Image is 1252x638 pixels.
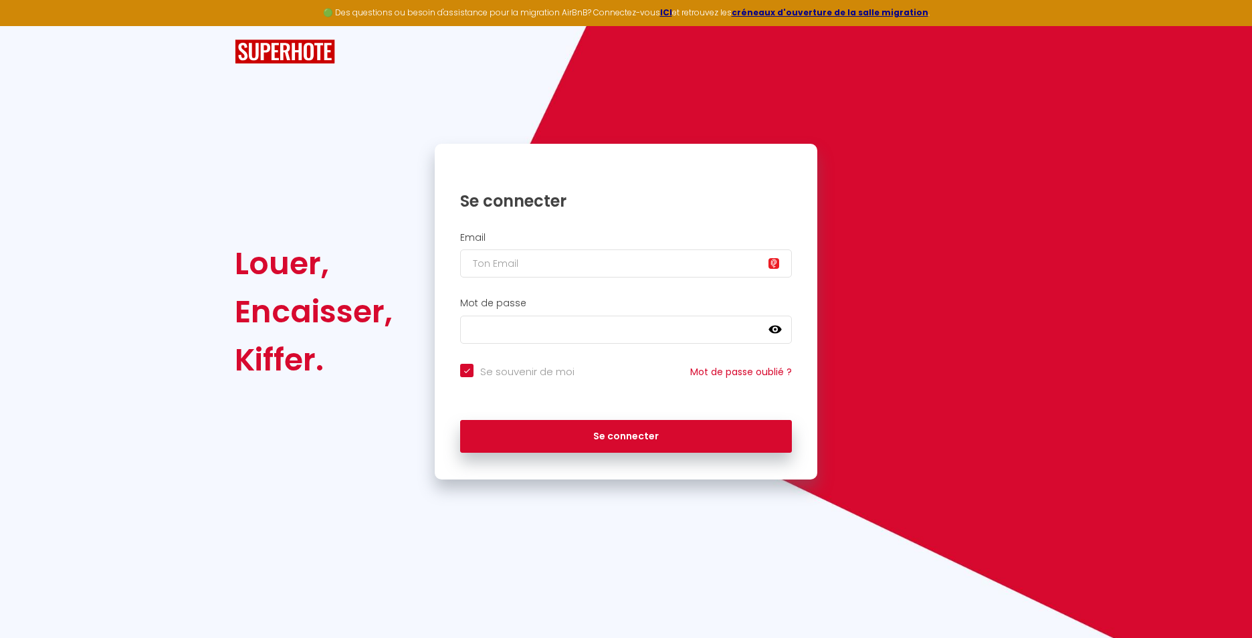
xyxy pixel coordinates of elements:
input: Ton Email [460,249,792,278]
a: Mot de passe oublié ? [690,365,792,379]
button: Se connecter [460,420,792,453]
h2: Mot de passe [460,298,792,309]
div: Kiffer. [235,336,393,384]
img: SuperHote logo [235,39,335,64]
h1: Se connecter [460,191,792,211]
div: Louer, [235,239,393,288]
div: Encaisser, [235,288,393,336]
a: créneaux d'ouverture de la salle migration [732,7,928,18]
h2: Email [460,232,792,243]
a: ICI [660,7,672,18]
